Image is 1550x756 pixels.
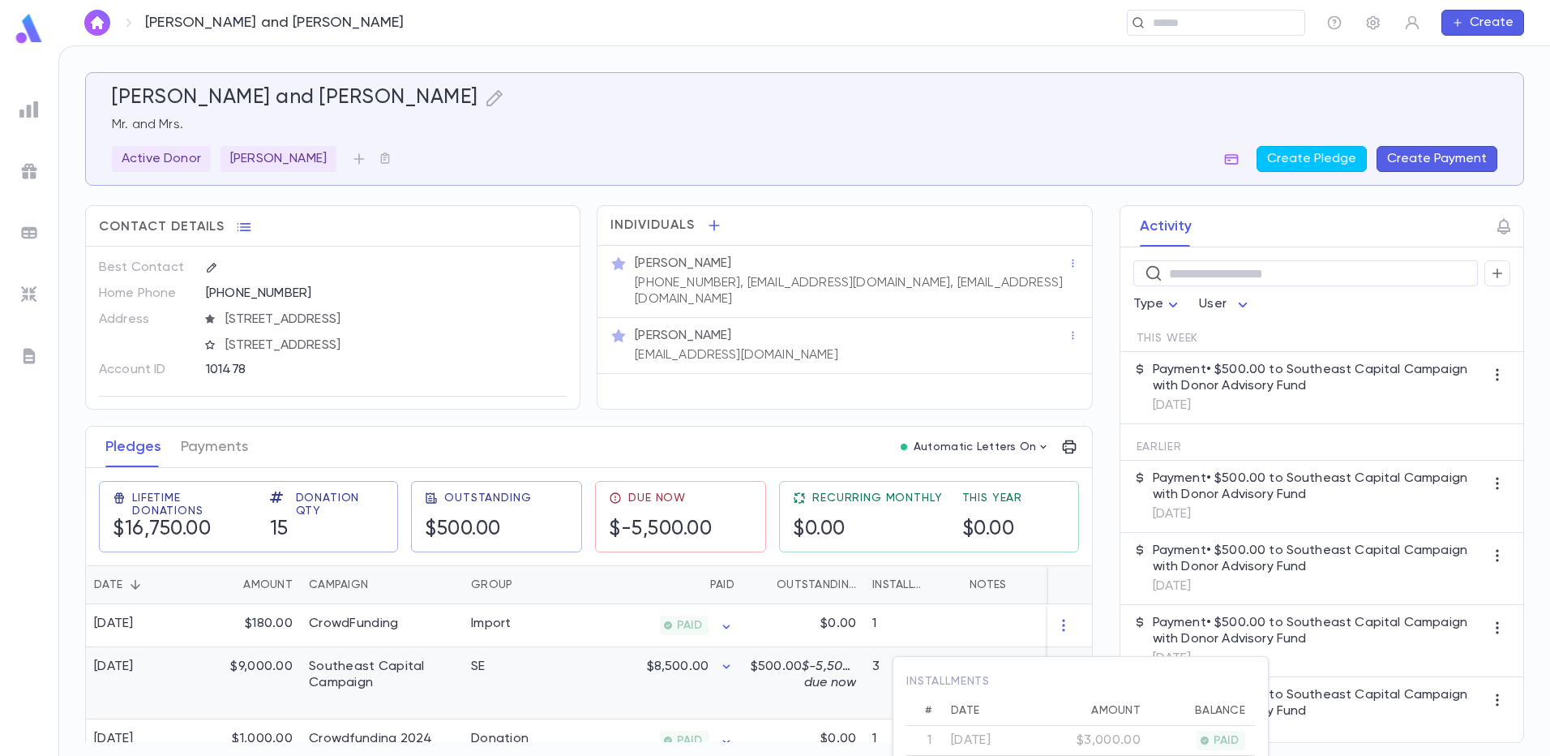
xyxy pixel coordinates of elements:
[1207,734,1245,747] span: PAID
[941,696,1046,726] th: Date
[906,676,990,687] span: Installments
[1046,696,1150,726] th: Amount
[1046,726,1150,756] td: $3,000.00
[906,696,941,726] th: #
[1150,696,1255,726] th: Balance
[906,726,941,756] th: 1
[941,726,1046,756] td: [DATE]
